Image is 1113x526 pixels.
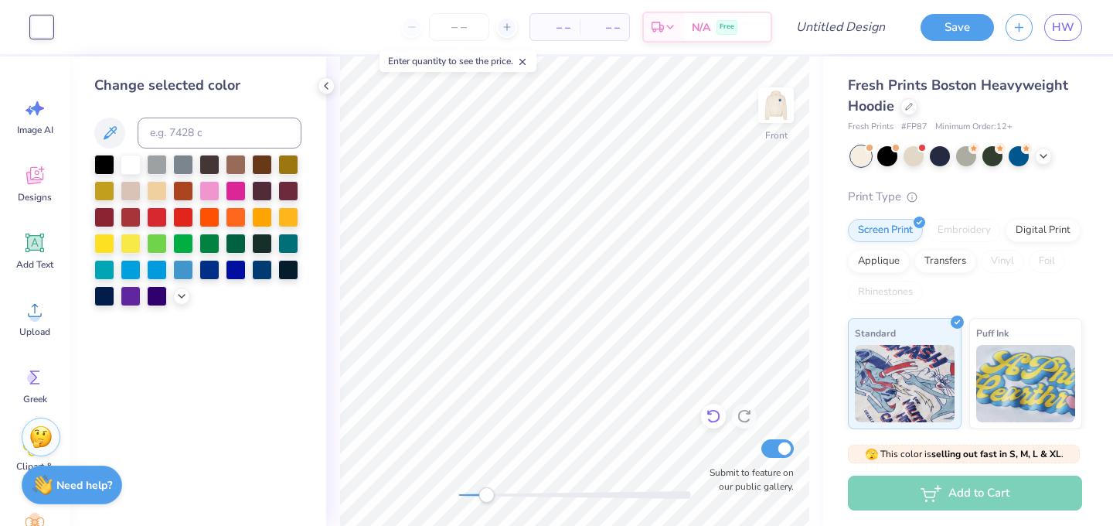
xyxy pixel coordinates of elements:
span: N/A [692,19,710,36]
input: e.g. 7428 c [138,118,301,149]
span: Standard [855,325,896,341]
div: Vinyl [981,250,1024,273]
button: Save [921,14,994,41]
span: – – [589,19,620,36]
span: # FP87 [901,121,927,134]
strong: Need help? [56,478,112,493]
img: Front [761,90,791,121]
span: Fresh Prints [848,121,893,134]
input: Untitled Design [784,12,897,43]
span: – – [539,19,570,36]
div: Screen Print [848,219,923,242]
span: HW [1052,19,1074,36]
img: Puff Ink [976,345,1076,422]
span: Upload [19,326,50,338]
div: Accessibility label [478,487,494,503]
div: Applique [848,250,910,273]
div: Embroidery [927,219,1001,242]
span: This color is . [865,447,1064,461]
div: Print Type [848,188,1082,206]
a: HW [1044,14,1082,41]
span: 🫣 [865,447,878,462]
span: Designs [18,191,52,203]
div: Change selected color [94,75,301,96]
div: Transfers [914,250,976,273]
div: Enter quantity to see the price. [380,50,536,72]
span: Minimum Order: 12 + [935,121,1013,134]
span: Free [720,22,734,32]
input: – – [429,13,489,41]
div: Rhinestones [848,281,923,304]
span: Image AI [17,124,53,136]
span: Clipart & logos [9,460,60,485]
strong: selling out fast in S, M, L & XL [931,448,1061,460]
img: Standard [855,345,955,422]
span: Greek [23,393,47,405]
div: Front [765,128,788,142]
span: Add Text [16,258,53,271]
span: Fresh Prints Boston Heavyweight Hoodie [848,76,1068,115]
label: Submit to feature on our public gallery. [701,466,794,494]
div: Digital Print [1006,219,1081,242]
div: Foil [1029,250,1065,273]
span: Puff Ink [976,325,1009,341]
